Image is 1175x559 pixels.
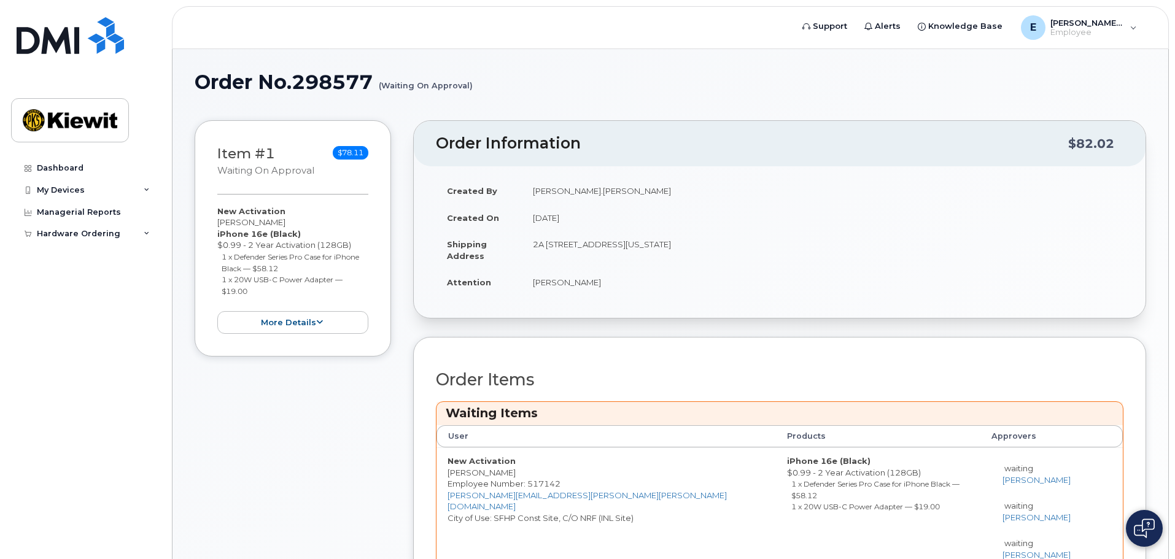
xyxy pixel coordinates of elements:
[1002,512,1071,522] a: [PERSON_NAME]
[217,146,314,177] h3: Item #1
[1002,475,1071,485] a: [PERSON_NAME]
[217,165,314,176] small: Waiting On Approval
[333,146,368,160] span: $78.11
[791,479,960,500] small: 1 x Defender Series Pro Case for iPhone Black — $58.12
[522,269,1123,296] td: [PERSON_NAME]
[787,456,871,466] strong: iPhone 16e (Black)
[217,206,368,334] div: [PERSON_NAME] $0.99 - 2 Year Activation (128GB)
[522,231,1123,269] td: 2A [STREET_ADDRESS][US_STATE]
[448,490,727,512] a: [PERSON_NAME][EMAIL_ADDRESS][PERSON_NAME][PERSON_NAME][DOMAIN_NAME]
[522,177,1123,204] td: [PERSON_NAME].[PERSON_NAME]
[1004,538,1033,548] span: waiting
[448,456,516,466] strong: New Activation
[522,204,1123,231] td: [DATE]
[217,311,368,334] button: more details
[447,186,497,196] strong: Created By
[195,71,1146,93] h1: Order No.298577
[446,405,1114,422] h3: Waiting Items
[436,371,1123,389] h2: Order Items
[379,71,473,90] small: (Waiting On Approval)
[217,206,285,216] strong: New Activation
[222,275,343,296] small: 1 x 20W USB-C Power Adapter — $19.00
[447,213,499,223] strong: Created On
[1134,519,1155,538] img: Open chat
[222,252,359,273] small: 1 x Defender Series Pro Case for iPhone Black — $58.12
[1068,132,1114,155] div: $82.02
[980,425,1100,447] th: Approvers
[436,135,1068,152] h2: Order Information
[436,425,776,447] th: User
[448,479,560,488] span: Employee Number: 517142
[447,277,491,287] strong: Attention
[776,425,980,447] th: Products
[447,239,487,261] strong: Shipping Address
[1004,463,1033,473] span: waiting
[217,229,301,239] strong: iPhone 16e (Black)
[791,502,940,511] small: 1 x 20W USB-C Power Adapter — $19.00
[1004,501,1033,511] span: waiting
